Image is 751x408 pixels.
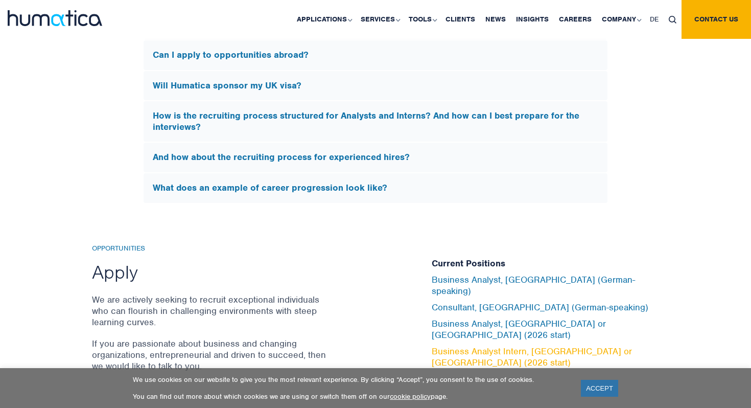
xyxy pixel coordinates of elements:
[92,244,330,253] h6: Opportunities
[92,294,330,328] p: We are actively seeking to recruit exceptional individuals who can flourish in challenging enviro...
[432,346,632,368] a: Business Analyst Intern, [GEOGRAPHIC_DATA] or [GEOGRAPHIC_DATA] (2026 start)
[432,274,635,297] a: Business Analyst, [GEOGRAPHIC_DATA] (German-speaking)
[432,302,648,313] a: Consultant, [GEOGRAPHIC_DATA] (German-speaking)
[153,110,598,132] h5: How is the recruiting process structured for Analysts and Interns? And how can I best prepare for...
[650,15,659,24] span: DE
[153,50,598,61] h5: Can I apply to opportunities abroad?
[669,16,676,24] img: search_icon
[390,392,431,401] a: cookie policy
[153,80,598,92] h5: Will Humatica sponsor my UK visa?
[92,260,330,284] h2: Apply
[153,183,598,194] h5: What does an example of career progression look like?
[153,152,598,163] h5: And how about the recruiting process for experienced hires?
[432,318,606,341] a: Business Analyst, [GEOGRAPHIC_DATA] or [GEOGRAPHIC_DATA] (2026 start)
[133,392,568,401] p: You can find out more about which cookies we are using or switch them off on our page.
[92,338,330,372] p: If you are passionate about business and changing organizations, entrepreneurial and driven to su...
[432,258,659,269] h5: Current Positions
[133,375,568,384] p: We use cookies on our website to give you the most relevant experience. By clicking “Accept”, you...
[581,380,618,397] a: ACCEPT
[8,10,102,26] img: logo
